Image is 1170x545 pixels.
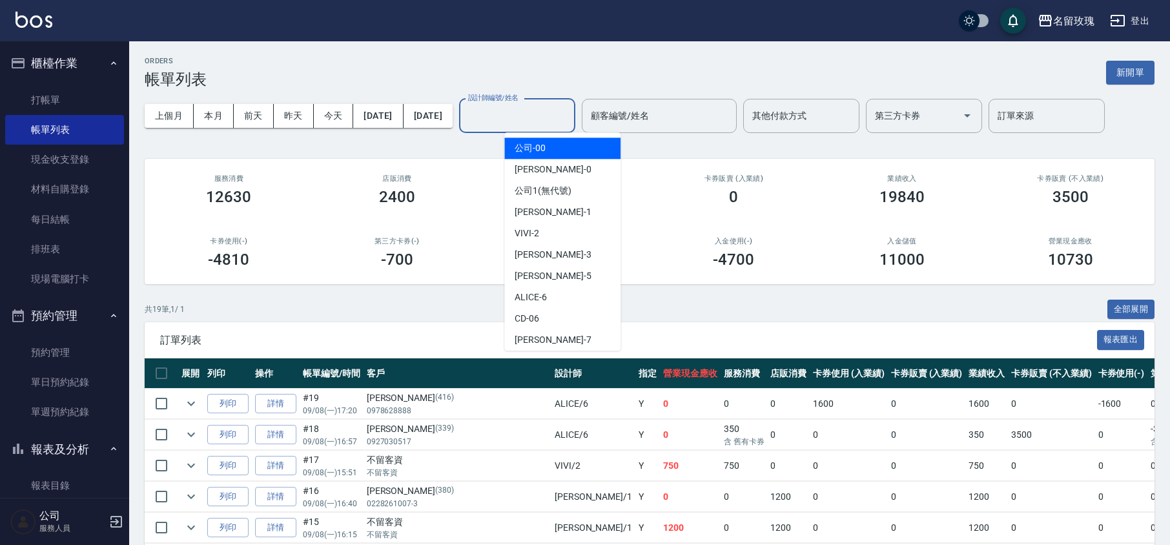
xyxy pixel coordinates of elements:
[435,484,454,498] p: (380)
[767,482,810,512] td: 1200
[207,425,249,445] button: 列印
[208,251,249,269] h3: -4810
[665,237,803,245] h2: 入金使用(-)
[5,46,124,80] button: 櫃檯作業
[255,394,296,414] a: 詳情
[353,104,403,128] button: [DATE]
[965,451,1008,481] td: 750
[721,513,768,543] td: 0
[515,184,571,198] span: 公司1 (無代號)
[721,389,768,419] td: 0
[303,467,360,478] p: 09/08 (一) 15:51
[181,487,201,506] button: expand row
[888,358,966,389] th: 卡券販賣 (入業績)
[160,174,298,183] h3: 服務消費
[300,482,364,512] td: #16
[660,513,721,543] td: 1200
[1032,8,1100,34] button: 名留玫瑰
[181,518,201,537] button: expand row
[194,104,234,128] button: 本月
[1001,174,1139,183] h2: 卡券販賣 (不入業績)
[810,513,888,543] td: 0
[367,453,548,467] div: 不留客資
[367,467,548,478] p: 不留客資
[497,237,634,245] h2: 其他付款方式(-)
[145,104,194,128] button: 上個月
[207,518,249,538] button: 列印
[39,522,105,534] p: 服務人員
[178,358,204,389] th: 展開
[834,174,971,183] h2: 業績收入
[303,405,360,416] p: 09/08 (一) 17:20
[303,498,360,509] p: 09/08 (一) 16:40
[181,425,201,444] button: expand row
[965,513,1008,543] td: 1200
[314,104,354,128] button: 今天
[810,358,888,389] th: 卡券使用 (入業績)
[5,338,124,367] a: 預約管理
[255,425,296,445] a: 詳情
[888,389,966,419] td: 0
[515,333,591,347] span: [PERSON_NAME] -7
[767,451,810,481] td: 0
[1048,251,1093,269] h3: 10730
[207,487,249,507] button: 列印
[965,420,1008,450] td: 350
[1095,389,1148,419] td: -1600
[660,389,721,419] td: 0
[665,174,803,183] h2: 卡券販賣 (入業績)
[551,389,635,419] td: ALICE /6
[5,174,124,204] a: 材料自購登錄
[551,358,635,389] th: 設計師
[729,188,738,206] h3: 0
[1095,513,1148,543] td: 0
[1052,188,1089,206] h3: 3500
[660,358,721,389] th: 營業現金應收
[5,115,124,145] a: 帳單列表
[834,237,971,245] h2: 入金儲值
[367,422,548,436] div: [PERSON_NAME]
[15,12,52,28] img: Logo
[381,251,413,269] h3: -700
[181,394,201,413] button: expand row
[1008,358,1094,389] th: 卡券販賣 (不入業績)
[1105,9,1155,33] button: 登出
[888,513,966,543] td: 0
[1008,389,1094,419] td: 0
[515,227,539,240] span: VIVI -2
[635,389,660,419] td: Y
[5,85,124,115] a: 打帳單
[1095,482,1148,512] td: 0
[965,482,1008,512] td: 1200
[5,234,124,264] a: 排班表
[145,57,207,65] h2: ORDERS
[879,251,925,269] h3: 11000
[367,484,548,498] div: [PERSON_NAME]
[367,391,548,405] div: [PERSON_NAME]
[724,436,765,447] p: 含 舊有卡券
[635,420,660,450] td: Y
[5,264,124,294] a: 現場電腦打卡
[515,312,539,325] span: CD -06
[204,358,252,389] th: 列印
[810,389,888,419] td: 1600
[721,420,768,450] td: 350
[551,451,635,481] td: VIVI /2
[367,498,548,509] p: 0228261007-3
[303,529,360,540] p: 09/08 (一) 16:15
[888,420,966,450] td: 0
[767,513,810,543] td: 1200
[767,420,810,450] td: 0
[1008,451,1094,481] td: 0
[635,482,660,512] td: Y
[300,451,364,481] td: #17
[965,358,1008,389] th: 業績收入
[515,163,591,176] span: [PERSON_NAME] -0
[551,513,635,543] td: [PERSON_NAME] /1
[329,237,466,245] h2: 第三方卡券(-)
[300,389,364,419] td: #19
[1001,237,1139,245] h2: 營業現金應收
[1000,8,1026,34] button: save
[1008,513,1094,543] td: 0
[721,482,768,512] td: 0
